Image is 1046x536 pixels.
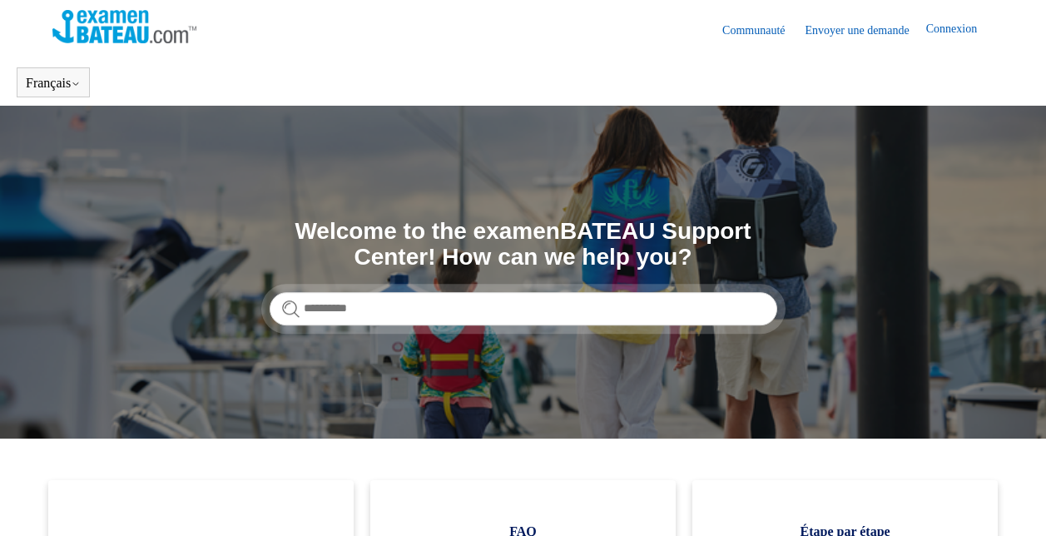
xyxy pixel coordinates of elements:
h1: Welcome to the examenBATEAU Support Center! How can we help you? [270,219,777,270]
a: Communauté [722,22,801,39]
img: Page d’accueil du Centre d’aide Examen Bateau [52,10,196,43]
input: Rechercher [270,292,777,325]
div: Live chat [990,480,1034,524]
a: Envoyer une demande [806,22,926,39]
a: Connexion [926,20,994,40]
button: Français [26,76,81,91]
